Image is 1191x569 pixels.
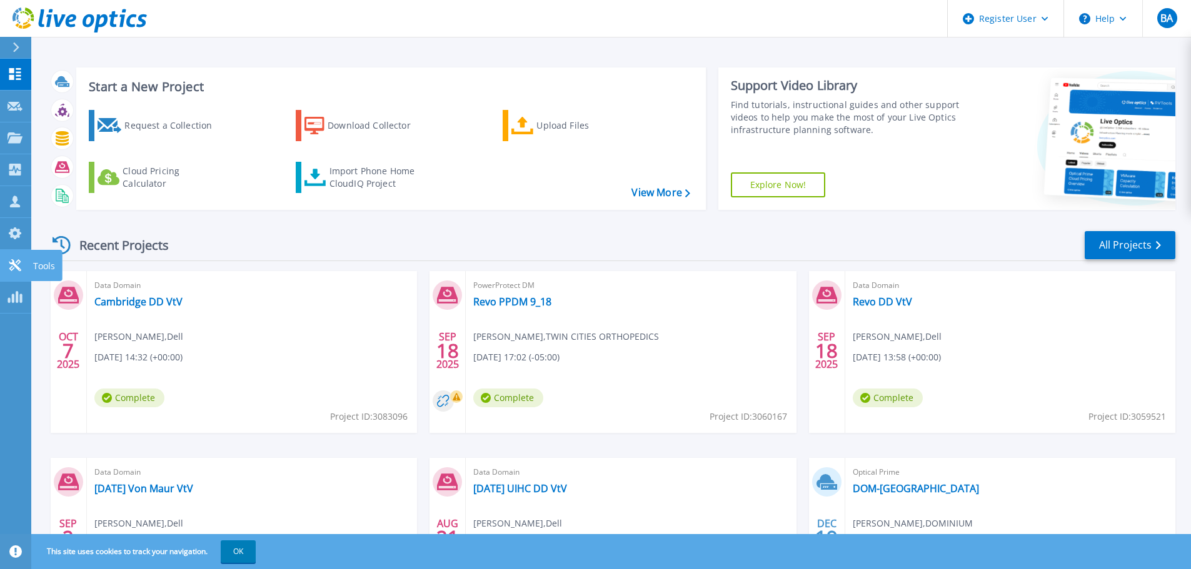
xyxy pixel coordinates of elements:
div: Support Video Library [731,77,964,94]
span: Project ID: 3060167 [710,410,787,423]
div: Find tutorials, instructional guides and other support videos to help you make the most of your L... [731,99,964,136]
span: Project ID: 3083096 [330,410,408,423]
div: Recent Projects [48,230,186,260]
h3: Start a New Project [89,80,690,94]
div: Import Phone Home CloudIQ Project [329,165,427,190]
a: Download Collector [296,110,435,141]
a: Revo PPDM 9_18 [473,295,551,308]
div: AUG 2025 [436,515,460,560]
span: [DATE] 17:02 (-05:00) [473,350,560,364]
span: [PERSON_NAME] , Dell [94,517,183,530]
div: Request a Collection [124,113,224,138]
span: Data Domain [853,279,1168,292]
div: SEP 2025 [436,328,460,374]
div: SEP 2025 [815,328,838,374]
a: Upload Files [503,110,642,141]
span: Complete [473,388,543,407]
div: Cloud Pricing Calculator [123,165,223,190]
span: 18 [815,345,838,356]
a: Cloud Pricing Calculator [89,162,228,193]
span: 21 [436,532,459,543]
span: 19 [815,532,838,543]
span: Optical Prime [853,465,1168,479]
span: [DATE] 14:32 (+00:00) [94,350,183,364]
span: Complete [853,388,923,407]
div: OCT 2025 [56,328,80,374]
span: This site uses cookies to track your navigation. [34,540,256,563]
a: Explore Now! [731,172,826,197]
span: Project ID: 3059521 [1088,410,1166,423]
div: DEC 2024 [815,515,838,560]
a: [DATE] UIHC DD VtV [473,482,567,495]
a: View More [631,187,690,199]
div: SEP 2025 [56,515,80,560]
a: Revo DD VtV [853,295,912,308]
p: Tools [33,250,55,282]
a: Request a Collection [89,110,228,141]
span: 18 [436,345,459,356]
a: All Projects [1085,231,1175,259]
button: OK [221,540,256,563]
span: [PERSON_NAME] , TWIN CITIES ORTHOPEDICS [473,330,659,344]
span: Complete [94,388,164,407]
span: Data Domain [473,465,788,479]
a: Cambridge DD VtV [94,295,183,308]
div: Download Collector [328,113,428,138]
div: Upload Files [536,113,636,138]
span: PowerProtect DM [473,279,788,292]
span: BA [1160,13,1173,23]
span: Data Domain [94,279,410,292]
a: [DATE] Von Maur VtV [94,482,193,495]
span: [PERSON_NAME] , Dell [94,330,183,344]
span: [PERSON_NAME] , Dell [473,517,562,530]
span: [PERSON_NAME] , Dell [853,330,942,344]
a: DOM-[GEOGRAPHIC_DATA] [853,482,979,495]
span: [DATE] 13:58 (+00:00) [853,350,941,364]
span: 2 [63,532,74,543]
span: [PERSON_NAME] , DOMINIUM [853,517,973,530]
span: 7 [63,345,74,356]
span: Data Domain [94,465,410,479]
